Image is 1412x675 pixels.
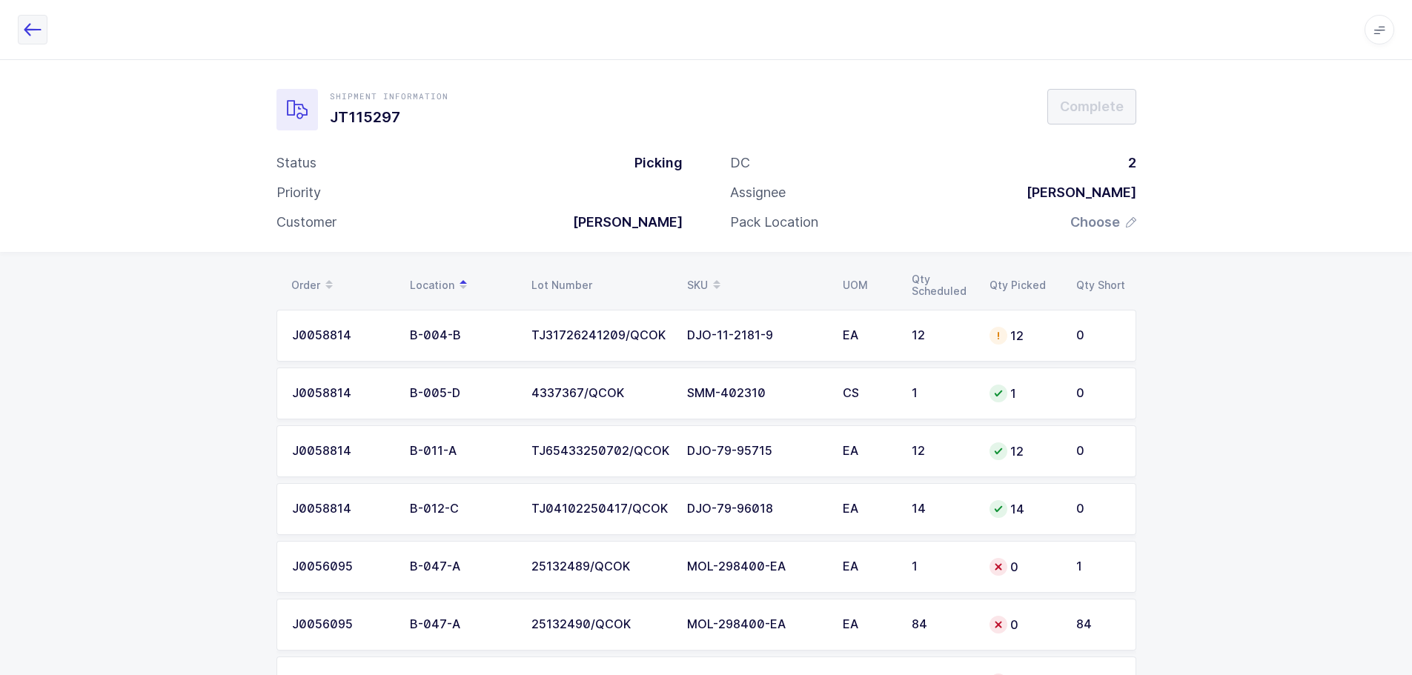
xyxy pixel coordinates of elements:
[843,445,894,458] div: EA
[1076,502,1121,516] div: 0
[730,184,786,202] div: Assignee
[410,387,514,400] div: B-005-D
[912,387,972,400] div: 1
[687,618,825,631] div: MOL-298400-EA
[1070,213,1136,231] button: Choose
[561,213,683,231] div: [PERSON_NAME]
[276,213,337,231] div: Customer
[687,273,825,298] div: SKU
[1047,89,1136,124] button: Complete
[912,273,972,297] div: Qty Scheduled
[1076,445,1121,458] div: 0
[531,445,669,458] div: TJ65433250702/QCOK
[1070,213,1120,231] span: Choose
[990,616,1058,634] div: 0
[1076,329,1121,342] div: 0
[1076,279,1127,291] div: Qty Short
[410,618,514,631] div: B-047-A
[410,445,514,458] div: B-011-A
[330,90,448,102] div: Shipment Information
[531,279,669,291] div: Lot Number
[990,442,1058,460] div: 12
[912,560,972,573] div: 1
[843,387,894,400] div: CS
[687,329,825,342] div: DJO-11-2181-9
[410,329,514,342] div: B-004-B
[990,279,1058,291] div: Qty Picked
[531,560,669,573] div: 25132489/QCOK
[687,502,825,516] div: DJO-79-96018
[1128,155,1136,170] span: 2
[330,105,448,129] h1: JT115297
[531,329,669,342] div: TJ31726241209/QCOK
[1076,560,1121,573] div: 1
[276,154,316,172] div: Status
[912,445,972,458] div: 12
[687,387,825,400] div: SMM-402310
[843,329,894,342] div: EA
[912,329,972,342] div: 12
[687,560,825,573] div: MOL-298400-EA
[292,560,392,573] div: J0056095
[730,213,818,231] div: Pack Location
[912,502,972,516] div: 14
[1015,184,1136,202] div: [PERSON_NAME]
[843,502,894,516] div: EA
[276,184,321,202] div: Priority
[1076,618,1121,631] div: 84
[687,445,825,458] div: DJO-79-95715
[410,273,514,298] div: Location
[843,560,894,573] div: EA
[990,558,1058,576] div: 0
[531,502,669,516] div: TJ04102250417/QCOK
[531,387,669,400] div: 4337367/QCOK
[730,154,750,172] div: DC
[843,279,894,291] div: UOM
[291,273,392,298] div: Order
[990,500,1058,518] div: 14
[843,618,894,631] div: EA
[292,502,392,516] div: J0058814
[410,560,514,573] div: B-047-A
[292,387,392,400] div: J0058814
[292,445,392,458] div: J0058814
[410,502,514,516] div: B-012-C
[1060,97,1124,116] span: Complete
[990,385,1058,402] div: 1
[1076,387,1121,400] div: 0
[292,618,392,631] div: J0056095
[912,618,972,631] div: 84
[990,327,1058,345] div: 12
[623,154,683,172] div: Picking
[292,329,392,342] div: J0058814
[531,618,669,631] div: 25132490/QCOK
